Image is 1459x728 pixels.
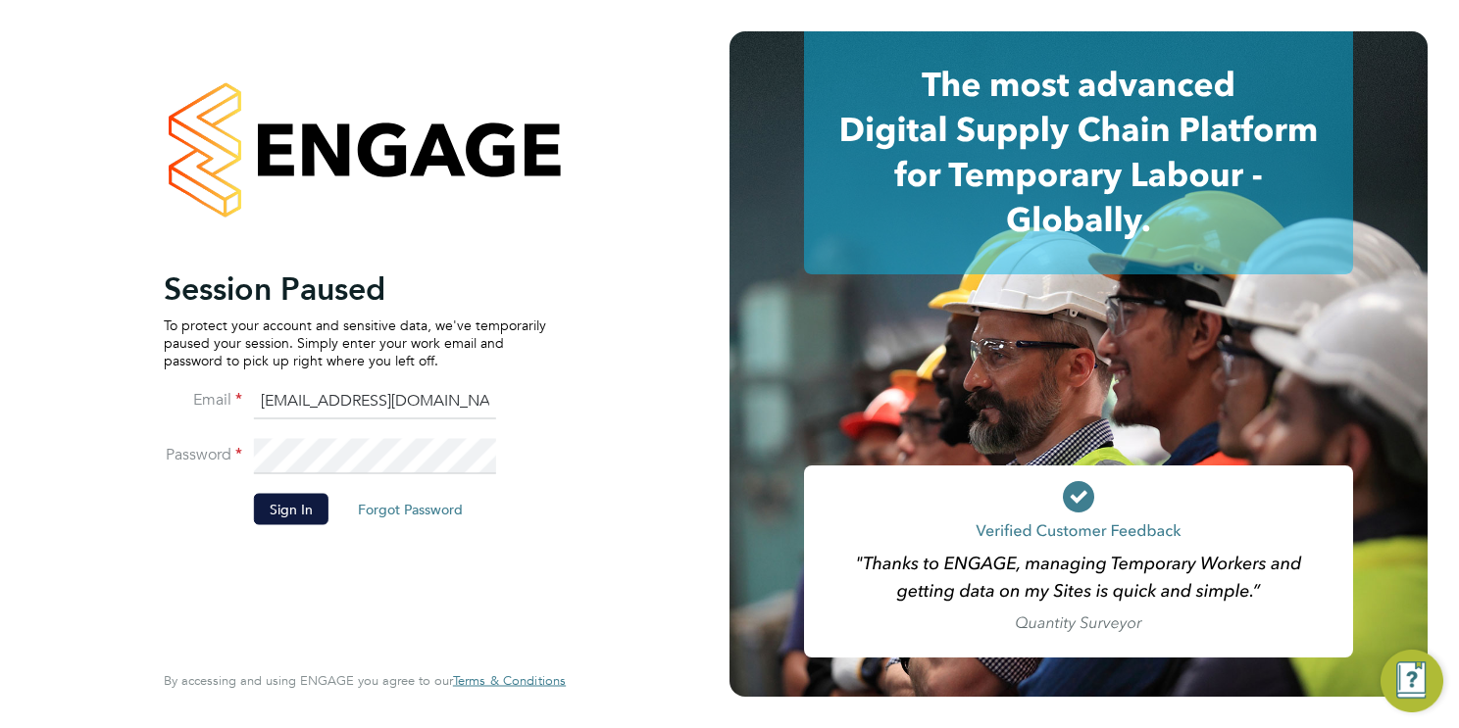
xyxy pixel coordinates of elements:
span: Terms & Conditions [453,672,566,689]
p: To protect your account and sensitive data, we've temporarily paused your session. Simply enter y... [164,315,546,369]
input: Enter your work email... [254,384,496,419]
button: Engage Resource Center [1381,650,1443,712]
button: Forgot Password [342,493,478,524]
label: Password [164,444,242,464]
button: Sign In [254,493,328,524]
h2: Session Paused [164,268,546,308]
a: Terms & Conditions [453,673,566,689]
label: Email [164,389,242,410]
span: By accessing and using ENGAGE you agree to our [164,672,566,689]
